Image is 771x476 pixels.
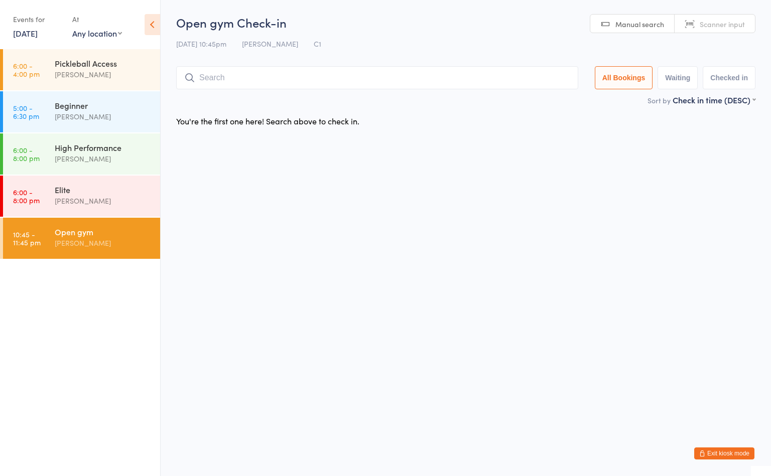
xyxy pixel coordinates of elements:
[700,19,745,29] span: Scanner input
[72,28,122,39] div: Any location
[55,184,152,195] div: Elite
[176,115,359,126] div: You're the first one here! Search above to check in.
[55,58,152,69] div: Pickleball Access
[55,100,152,111] div: Beginner
[13,230,41,246] time: 10:45 - 11:45 pm
[3,176,160,217] a: 6:00 -8:00 pmElite[PERSON_NAME]
[13,11,62,28] div: Events for
[595,66,653,89] button: All Bookings
[13,62,40,78] time: 6:00 - 4:00 pm
[55,226,152,237] div: Open gym
[176,66,578,89] input: Search
[72,11,122,28] div: At
[55,195,152,207] div: [PERSON_NAME]
[13,104,39,120] time: 5:00 - 6:30 pm
[176,14,755,31] h2: Open gym Check-in
[55,153,152,165] div: [PERSON_NAME]
[3,218,160,259] a: 10:45 -11:45 pmOpen gym[PERSON_NAME]
[13,28,38,39] a: [DATE]
[3,49,160,90] a: 6:00 -4:00 pmPickleball Access[PERSON_NAME]
[3,133,160,175] a: 6:00 -8:00 pmHigh Performance[PERSON_NAME]
[314,39,321,49] span: C1
[658,66,698,89] button: Waiting
[176,39,226,49] span: [DATE] 10:45pm
[55,142,152,153] div: High Performance
[55,237,152,249] div: [PERSON_NAME]
[615,19,664,29] span: Manual search
[55,111,152,122] div: [PERSON_NAME]
[242,39,298,49] span: [PERSON_NAME]
[3,91,160,132] a: 5:00 -6:30 pmBeginner[PERSON_NAME]
[673,94,755,105] div: Check in time (DESC)
[703,66,755,89] button: Checked in
[13,146,40,162] time: 6:00 - 8:00 pm
[694,447,754,459] button: Exit kiosk mode
[13,188,40,204] time: 6:00 - 8:00 pm
[55,69,152,80] div: [PERSON_NAME]
[648,95,671,105] label: Sort by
